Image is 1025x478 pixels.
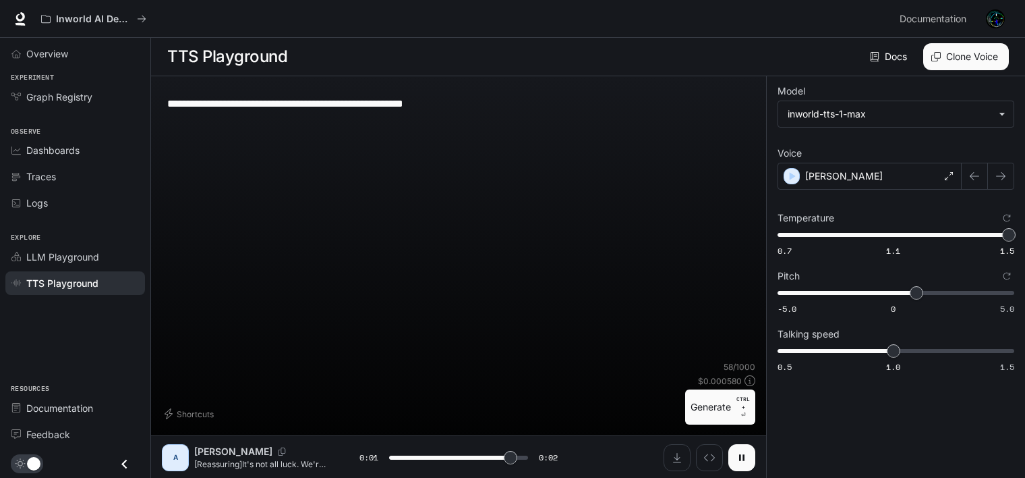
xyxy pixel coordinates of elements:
button: Copy Voice ID [272,448,291,456]
button: GenerateCTRL +⏎ [685,390,755,425]
a: TTS Playground [5,271,145,295]
span: Dark mode toggle [27,456,40,471]
button: Reset to default [999,211,1014,225]
a: Overview [5,42,145,65]
span: Graph Registry [26,90,92,104]
button: Close drawer [109,450,140,478]
p: Voice [778,149,802,158]
a: Graph Registry [5,85,145,109]
a: Logs [5,191,145,215]
span: LLM Playground [26,250,99,264]
span: Documentation [900,11,966,28]
span: Overview [26,47,68,61]
button: All workspaces [35,5,152,32]
span: 1.5 [1000,361,1014,373]
p: CTRL + [736,395,750,411]
a: LLM Playground [5,245,145,269]
button: User avatar [982,5,1009,32]
p: [PERSON_NAME] [805,169,883,183]
img: User avatar [986,9,1005,28]
button: Inspect [696,444,723,471]
h1: TTS Playground [167,43,287,70]
div: inworld-tts-1-max [778,101,1014,127]
span: Documentation [26,401,93,415]
p: Talking speed [778,329,840,339]
span: Feedback [26,427,70,442]
p: ⏎ [736,395,750,419]
span: Dashboards [26,143,80,157]
span: Traces [26,169,56,184]
span: 1.5 [1000,245,1014,257]
span: 0:02 [539,451,558,464]
span: 0.7 [778,245,792,257]
p: [PERSON_NAME] [194,445,272,458]
a: Feedback [5,423,145,446]
a: Dashboards [5,138,145,162]
p: Pitch [778,271,800,281]
p: Temperature [778,213,834,223]
span: TTS Playground [26,276,98,290]
button: Reset to default [999,269,1014,284]
div: A [165,447,186,469]
button: Clone Voice [923,43,1009,70]
button: Download audio [664,444,691,471]
span: Logs [26,196,48,210]
span: 1.0 [886,361,900,373]
span: -5.0 [778,303,796,315]
span: 1.1 [886,245,900,257]
span: 5.0 [1000,303,1014,315]
p: 58 / 1000 [724,361,755,373]
div: inworld-tts-1-max [788,107,992,121]
a: Documentation [894,5,976,32]
a: Docs [867,43,912,70]
a: Documentation [5,396,145,420]
p: Model [778,86,805,96]
span: 0 [891,303,896,315]
p: $ 0.000580 [698,375,742,387]
p: Inworld AI Demos [56,14,131,25]
a: Traces [5,165,145,188]
button: Shortcuts [162,403,219,425]
span: 0:01 [359,451,378,464]
span: 0.5 [778,361,792,373]
p: [Reassuring]It's not all luck. We're just simply the best! [194,458,327,470]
